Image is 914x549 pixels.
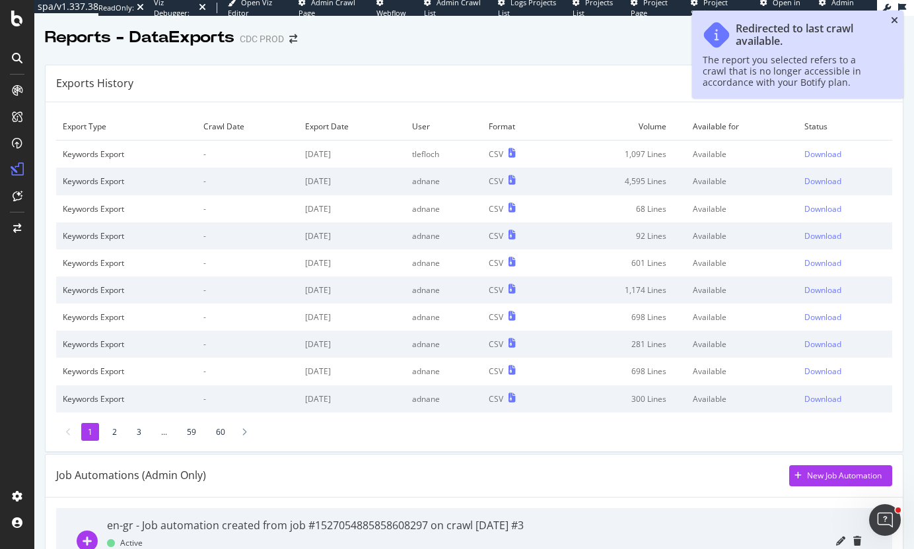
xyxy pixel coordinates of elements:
a: Download [804,311,886,323]
li: 60 [209,423,232,441]
div: Exports History [56,76,133,91]
td: User [405,113,483,141]
div: Available [693,148,791,160]
td: - [197,168,299,195]
td: [DATE] [299,276,405,304]
div: Job Automations (Admin Only) [56,468,206,483]
li: 2 [106,423,123,441]
div: trash [853,536,861,546]
div: CSV [489,203,503,214]
td: 300 Lines [558,385,686,412]
td: - [197,331,299,358]
div: The report you selected refers to a crawl that is no longer accessible in accordance with your Bo... [703,54,880,88]
td: adnane [405,385,483,412]
td: Status [798,113,892,141]
td: [DATE] [299,304,405,331]
td: Format [482,113,558,141]
div: Redirected to last crawl available. [736,22,880,48]
div: CSV [489,257,503,269]
div: Download [804,339,841,350]
div: CSV [489,148,503,160]
td: 601 Lines [558,249,686,276]
div: Download [804,176,841,187]
div: Keywords Export [63,311,190,323]
td: [DATE] [299,168,405,195]
div: Download [804,393,841,404]
div: pencil [836,536,845,546]
td: adnane [405,222,483,249]
td: adnane [405,276,483,304]
a: Download [804,148,886,160]
button: New Job Automation [789,465,892,486]
div: Download [804,284,841,296]
td: [DATE] [299,385,405,412]
a: Download [804,366,886,377]
div: Available [693,176,791,187]
div: Available [693,339,791,350]
div: Available [693,366,791,377]
td: [DATE] [299,222,405,249]
div: Keywords Export [63,257,190,269]
td: adnane [405,249,483,276]
div: CSV [489,393,503,404]
td: [DATE] [299,358,405,385]
td: - [197,141,299,168]
div: Available [693,311,791,323]
td: [DATE] [299,331,405,358]
td: - [197,195,299,222]
td: adnane [405,331,483,358]
div: Keywords Export [63,393,190,404]
div: arrow-right-arrow-left [289,34,297,44]
a: Download [804,257,886,269]
td: tlefloch [405,141,483,168]
td: [DATE] [299,249,405,276]
div: CSV [489,230,503,242]
div: Keywords Export [63,176,190,187]
td: Volume [558,113,686,141]
div: Available [693,284,791,296]
div: Available [693,230,791,242]
div: CSV [489,284,503,296]
li: 1 [81,423,99,441]
div: Download [804,203,841,214]
div: Keywords Export [63,366,190,377]
td: 92 Lines [558,222,686,249]
div: Active [107,537,143,548]
div: CSV [489,176,503,187]
td: adnane [405,168,483,195]
td: Crawl Date [197,113,299,141]
li: ... [155,423,174,441]
div: Available [693,203,791,214]
li: 3 [130,423,148,441]
td: 1,174 Lines [558,276,686,304]
td: - [197,385,299,412]
div: Keywords Export [63,339,190,350]
td: - [197,222,299,249]
div: Keywords Export [63,203,190,214]
td: [DATE] [299,195,405,222]
div: Keywords Export [63,284,190,296]
div: Download [804,311,841,323]
div: Download [804,148,841,160]
span: Webflow [376,8,406,18]
a: Download [804,176,886,187]
div: New Job Automation [807,470,882,481]
div: Available [693,393,791,404]
td: Available for [686,113,798,141]
td: - [197,276,299,304]
div: Download [804,366,841,377]
td: - [197,358,299,385]
td: 1,097 Lines [558,141,686,168]
div: en-gr - Job automation created from job #1527054885858608297 on crawl [DATE] #3 [107,518,524,533]
td: Export Date [299,113,405,141]
td: 4,595 Lines [558,168,686,195]
td: [DATE] [299,141,405,168]
td: - [197,304,299,331]
td: - [197,249,299,276]
a: Download [804,230,886,242]
td: adnane [405,195,483,222]
iframe: Intercom live chat [869,504,901,536]
td: adnane [405,358,483,385]
div: CSV [489,366,503,377]
a: Download [804,284,886,296]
